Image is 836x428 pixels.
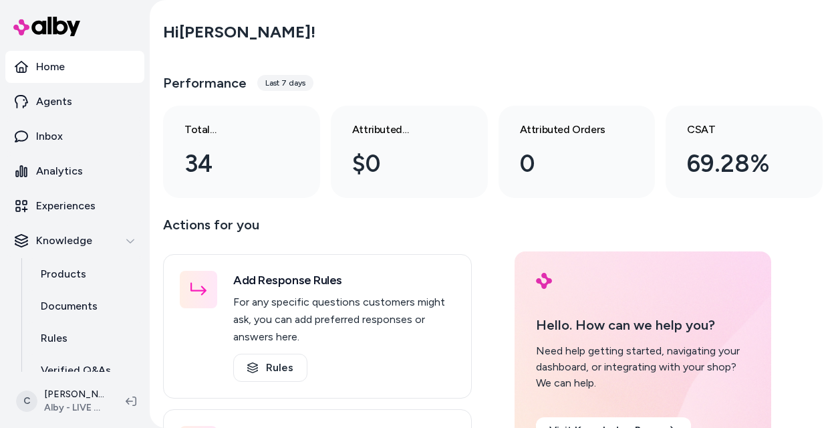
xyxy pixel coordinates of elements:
[184,122,277,138] h3: Total conversations
[36,94,72,110] p: Agents
[27,322,144,354] a: Rules
[352,146,445,182] div: $0
[257,75,313,91] div: Last 7 days
[163,74,247,92] h3: Performance
[687,122,780,138] h3: CSAT
[5,190,144,222] a: Experiences
[520,146,613,182] div: 0
[163,22,315,42] h2: Hi [PERSON_NAME] !
[44,401,104,415] span: Alby - LIVE on [DOMAIN_NAME]
[27,258,144,290] a: Products
[352,122,445,138] h3: Attributed Revenue
[233,354,307,382] a: Rules
[666,106,823,198] a: CSAT 69.28%
[687,146,780,182] div: 69.28%
[499,106,656,198] a: Attributed Orders 0
[13,17,80,36] img: alby Logo
[44,388,104,401] p: [PERSON_NAME]
[36,198,96,214] p: Experiences
[163,106,320,198] a: Total conversations 34
[5,225,144,257] button: Knowledge
[16,391,37,412] span: C
[36,128,63,144] p: Inbox
[233,271,455,290] h3: Add Response Rules
[536,273,552,289] img: alby Logo
[520,122,613,138] h3: Attributed Orders
[41,298,98,314] p: Documents
[5,86,144,118] a: Agents
[36,233,92,249] p: Knowledge
[536,315,750,335] p: Hello. How can we help you?
[233,294,455,346] p: For any specific questions customers might ask, you can add preferred responses or answers here.
[5,120,144,152] a: Inbox
[36,59,65,75] p: Home
[8,380,115,423] button: C[PERSON_NAME]Alby - LIVE on [DOMAIN_NAME]
[331,106,488,198] a: Attributed Revenue $0
[163,214,472,246] p: Actions for you
[27,354,144,387] a: Verified Q&As
[5,155,144,187] a: Analytics
[5,51,144,83] a: Home
[41,362,111,379] p: Verified Q&As
[41,266,86,282] p: Products
[41,330,67,346] p: Rules
[536,343,750,391] div: Need help getting started, navigating your dashboard, or integrating with your shop? We can help.
[27,290,144,322] a: Documents
[184,146,277,182] div: 34
[36,163,83,179] p: Analytics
